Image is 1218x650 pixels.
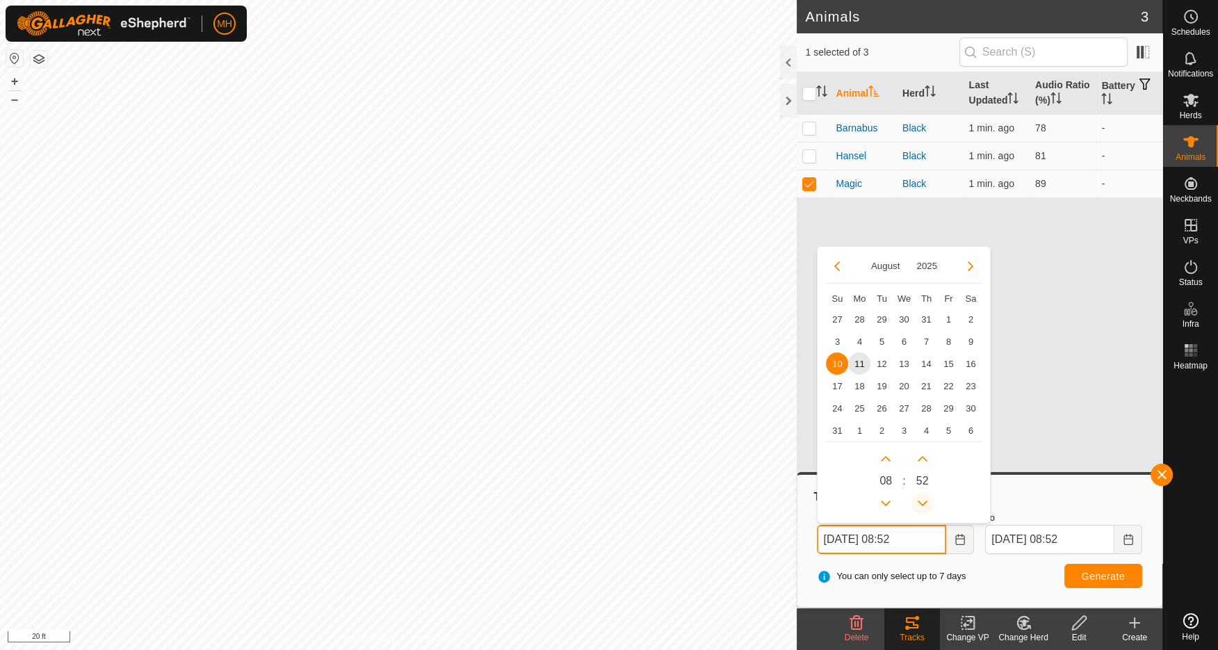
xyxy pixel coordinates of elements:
p-sorticon: Activate to sort [816,88,827,99]
th: Herd [897,72,964,115]
div: Change Herd [996,631,1051,644]
span: 0 8 [879,473,892,489]
td: 1 [848,419,870,441]
span: Notifications [1168,70,1213,78]
span: Infra [1182,320,1199,328]
span: Animals [1176,153,1205,161]
p-sorticon: Activate to sort [868,88,879,99]
a: Contact Us [412,632,453,644]
span: Aug 11, 2025, 8:50 AM [968,178,1014,189]
span: Generate [1082,571,1125,582]
span: 78 [1035,122,1046,133]
p-sorticon: Activate to sort [1007,95,1018,106]
td: - [1096,114,1162,142]
button: – [6,91,23,108]
td: - [1096,142,1162,170]
p-sorticon: Activate to sort [1050,95,1062,106]
td: 31 [915,308,937,330]
div: Tracks [811,489,1148,505]
td: 31 [826,419,848,441]
span: 2 [870,419,893,441]
td: 3 [826,330,848,352]
span: Th [921,293,932,304]
td: 7 [915,330,937,352]
td: 9 [959,330,982,352]
td: 12 [870,352,893,375]
img: Gallagher Logo [17,11,190,36]
td: 22 [937,375,959,397]
h2: Animals [805,8,1140,25]
span: 28 [848,308,870,330]
td: 16 [959,352,982,375]
div: Black [902,177,958,191]
span: 30 [959,397,982,419]
td: 23 [959,375,982,397]
button: Reset Map [6,50,23,67]
button: Next Month [959,255,982,277]
td: 19 [870,375,893,397]
span: 17 [826,375,848,397]
span: Mo [853,293,866,304]
span: We [898,293,911,304]
span: Heatmap [1174,361,1208,370]
span: Hansel [836,149,866,163]
td: 29 [870,308,893,330]
span: Delete [845,633,869,642]
td: 29 [937,397,959,419]
span: 89 [1035,178,1046,189]
td: 24 [826,397,848,419]
td: - [1096,170,1162,197]
span: 14 [915,352,937,375]
td: 30 [893,308,915,330]
div: Black [902,149,958,163]
th: Animal [830,72,897,115]
p-button: Next Hour [875,448,897,470]
span: Aug 11, 2025, 8:50 AM [968,122,1014,133]
span: 81 [1035,150,1046,161]
td: 4 [848,330,870,352]
p-button: Next Minute [911,448,934,470]
span: 25 [848,397,870,419]
span: 13 [893,352,915,375]
td: 15 [937,352,959,375]
span: Fr [944,293,952,304]
button: Choose Date [1114,525,1142,554]
span: Sa [965,293,976,304]
span: 1 selected of 3 [805,45,959,60]
p-button: Previous Minute [911,492,934,514]
td: 21 [915,375,937,397]
p-button: Previous Hour [875,492,897,514]
td: 26 [870,397,893,419]
span: 20 [893,375,915,397]
td: 3 [893,419,915,441]
span: VPs [1183,236,1198,245]
td: 5 [937,419,959,441]
td: 5 [870,330,893,352]
td: 1 [937,308,959,330]
td: 2 [959,308,982,330]
span: Help [1182,633,1199,641]
td: 27 [893,397,915,419]
div: Create [1107,631,1162,644]
span: 11 [848,352,870,375]
span: 52 [916,473,929,489]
